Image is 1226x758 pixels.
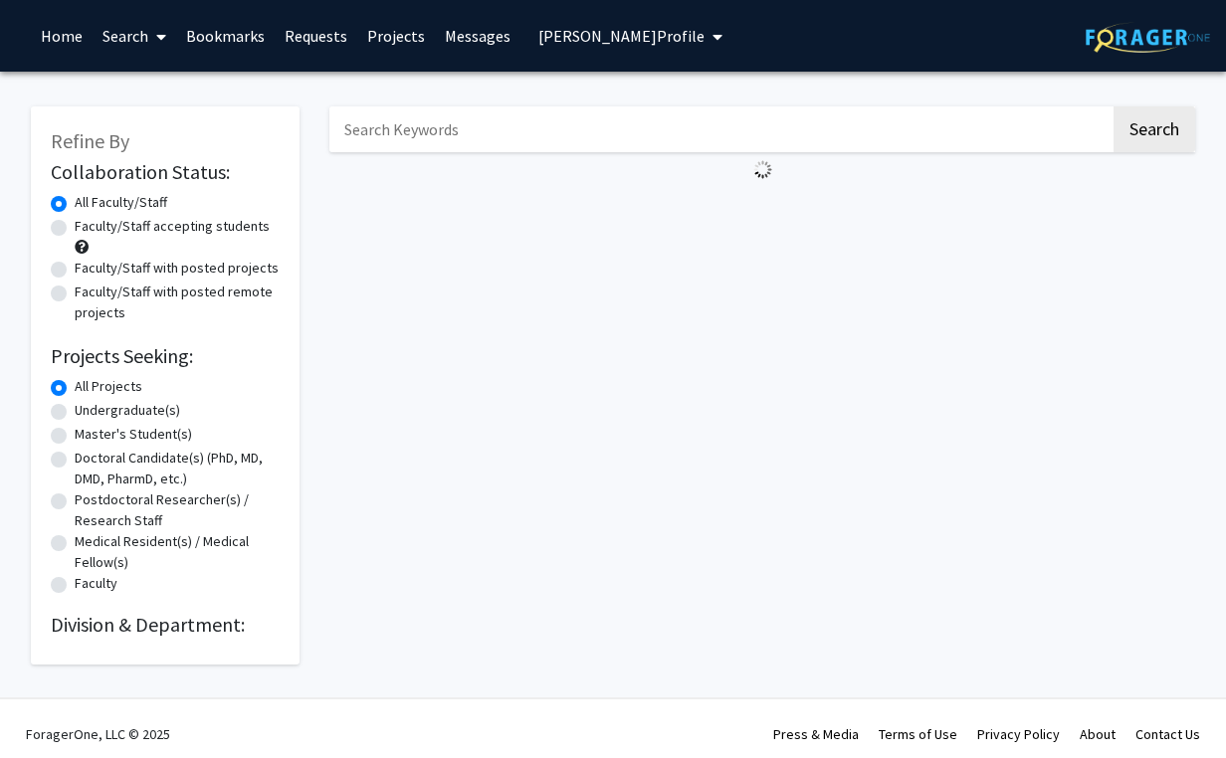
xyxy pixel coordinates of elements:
[435,1,520,71] a: Messages
[879,725,957,743] a: Terms of Use
[977,725,1060,743] a: Privacy Policy
[75,258,279,279] label: Faculty/Staff with posted projects
[75,282,280,323] label: Faculty/Staff with posted remote projects
[75,531,280,573] label: Medical Resident(s) / Medical Fellow(s)
[75,400,180,421] label: Undergraduate(s)
[75,573,117,594] label: Faculty
[93,1,176,71] a: Search
[1080,725,1116,743] a: About
[329,187,1195,233] nav: Page navigation
[1141,668,1211,743] iframe: Chat
[275,1,357,71] a: Requests
[51,160,280,184] h2: Collaboration Status:
[31,1,93,71] a: Home
[176,1,275,71] a: Bookmarks
[1135,725,1200,743] a: Contact Us
[75,216,270,237] label: Faculty/Staff accepting students
[75,376,142,397] label: All Projects
[51,613,280,637] h2: Division & Department:
[75,192,167,213] label: All Faculty/Staff
[51,128,129,153] span: Refine By
[357,1,435,71] a: Projects
[773,725,859,743] a: Press & Media
[538,26,705,46] span: [PERSON_NAME] Profile
[75,489,280,531] label: Postdoctoral Researcher(s) / Research Staff
[1086,22,1210,53] img: ForagerOne Logo
[51,344,280,368] h2: Projects Seeking:
[75,448,280,489] label: Doctoral Candidate(s) (PhD, MD, DMD, PharmD, etc.)
[75,424,192,445] label: Master's Student(s)
[745,152,780,187] img: Loading
[1114,106,1195,152] button: Search
[329,106,1111,152] input: Search Keywords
